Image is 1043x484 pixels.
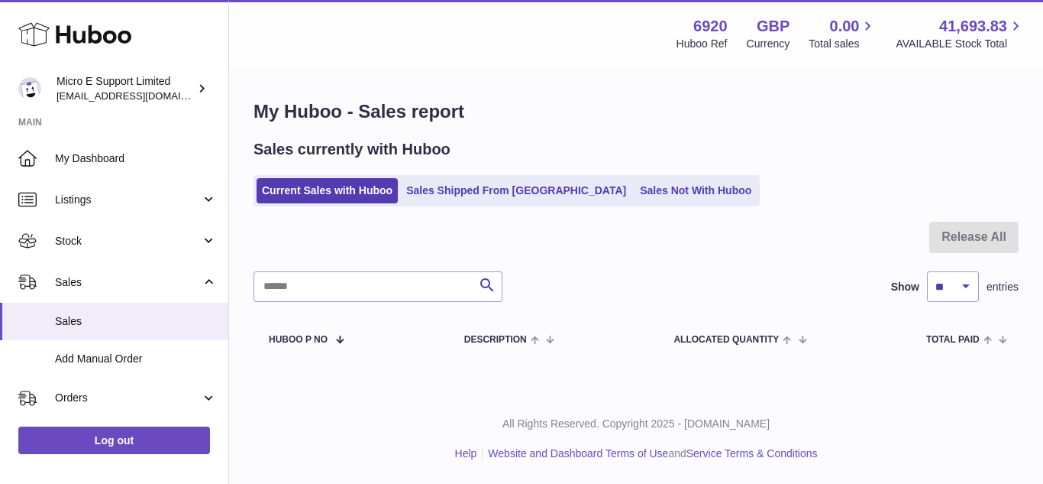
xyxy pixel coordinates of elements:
[635,178,757,203] a: Sales Not With Huboo
[253,99,1019,124] h1: My Huboo - Sales report
[830,16,860,37] span: 0.00
[269,335,328,345] span: Huboo P no
[455,447,477,460] a: Help
[401,178,631,203] a: Sales Shipped From [GEOGRAPHIC_DATA]
[757,16,790,37] strong: GBP
[939,16,1007,37] span: 41,693.83
[55,391,201,405] span: Orders
[896,16,1025,51] a: 41,693.83 AVAILABLE Stock Total
[18,427,210,454] a: Log out
[57,74,194,103] div: Micro E Support Limited
[18,77,41,100] img: contact@micropcsupport.com
[926,335,980,345] span: Total paid
[483,447,817,461] li: and
[55,314,217,329] span: Sales
[693,16,728,37] strong: 6920
[55,234,201,248] span: Stock
[57,89,224,102] span: [EMAIL_ADDRESS][DOMAIN_NAME]
[747,37,790,51] div: Currency
[241,417,1031,431] p: All Rights Reserved. Copyright 2025 - [DOMAIN_NAME]
[253,139,450,160] h2: Sales currently with Huboo
[55,151,217,166] span: My Dashboard
[257,178,398,203] a: Current Sales with Huboo
[896,37,1025,51] span: AVAILABLE Stock Total
[55,193,201,207] span: Listings
[686,447,818,460] a: Service Terms & Conditions
[676,37,728,51] div: Huboo Ref
[673,335,779,345] span: ALLOCATED Quantity
[464,335,527,345] span: Description
[891,280,919,294] label: Show
[809,16,877,51] a: 0.00 Total sales
[55,352,217,366] span: Add Manual Order
[986,280,1019,294] span: entries
[809,37,877,51] span: Total sales
[55,275,201,290] span: Sales
[488,447,668,460] a: Website and Dashboard Terms of Use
